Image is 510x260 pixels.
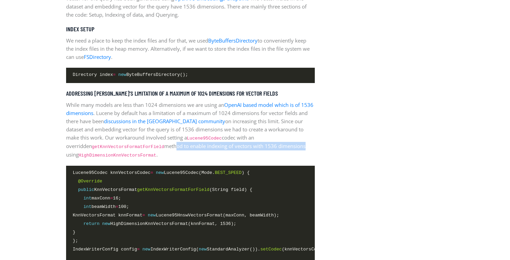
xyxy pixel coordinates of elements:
span: @Override [78,179,102,184]
span: new [142,247,151,252]
span: Directory index ByteBuffersDirectory(); [73,71,188,78]
span: = [115,204,118,209]
span: new [156,170,164,175]
h5: Addressing [PERSON_NAME]’s limitation of a maximum of 1024 dimensions for vector fields [66,90,315,97]
span: Lucene95Codec knnVectorsCodec Lucene95Codec(Mode. ) { [73,169,250,176]
code: HighDimensionKnnVectorsFormat [79,153,156,158]
span: BEST_SPEED [215,170,242,175]
span: setCodec [260,247,282,252]
span: KnnVectorsFormat (String field) { [73,186,252,193]
span: public [78,187,94,192]
span: new [102,221,110,226]
span: IndexWriterConfig config IndexWriterConfig( StandardAnalyzer()). (knnVectorsCodec); [73,246,330,253]
span: = [110,196,113,201]
span: beamWidth 100; [73,203,129,210]
span: new [199,247,207,252]
span: HighDimensionKnnVectorsFormat(knnFormat, 1536); [73,220,236,227]
p: We need a place to keep the index files and for that, we used to conveniently keep the index file... [66,36,315,61]
a: ByteBuffersDirectory [208,37,258,44]
span: new [148,213,156,218]
span: new [118,72,126,77]
span: } [73,229,76,236]
span: int [83,204,92,209]
span: = [137,247,140,252]
span: return [83,221,99,226]
code: Lucene95Codec [187,136,222,141]
a: FSDirectory [84,53,111,60]
span: = [142,213,145,218]
a: OpenAI based model which is of 1536 dimensions [66,101,313,116]
span: int [83,196,92,201]
a: discussions in the [GEOGRAPHIC_DATA] community [104,118,225,125]
p: While many models are less than 1024 dimensions we are using an . Lucene by default has a limitat... [66,101,315,159]
code: getKnnVectorsFormatForField [92,144,164,149]
span: KnnVectorsFormat knnFormat Lucene95HnswVectorsFormat(maxConn, beamWidth); [73,212,279,219]
span: = [113,72,116,77]
span: }; [73,237,78,244]
h5: Index Setup [66,26,315,33]
span: = [151,170,153,175]
span: maxConn 16; [73,195,121,202]
span: getKnnVectorsFormatForField [137,187,209,192]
